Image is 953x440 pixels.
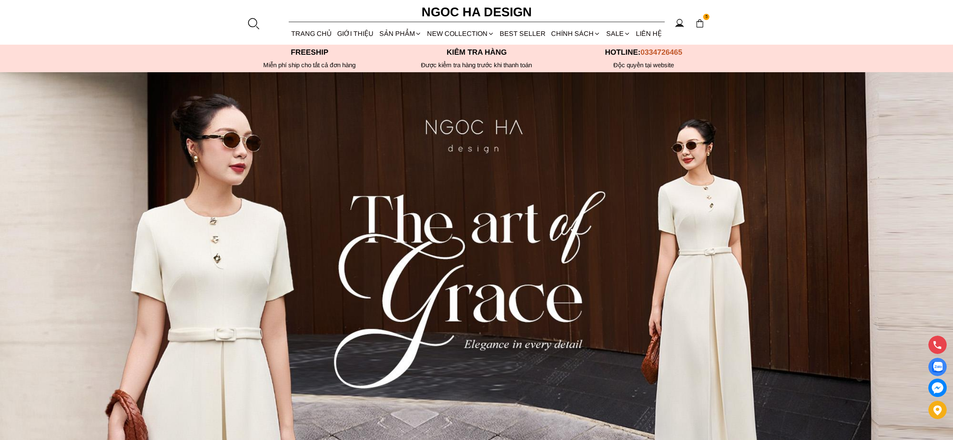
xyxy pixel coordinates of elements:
p: Hotline: [560,48,727,57]
a: TRANG CHỦ [289,23,335,45]
a: Ngoc Ha Design [414,2,539,22]
a: Display image [928,358,947,376]
a: GIỚI THIỆU [335,23,376,45]
a: BEST SELLER [497,23,549,45]
div: Chính sách [549,23,603,45]
div: SẢN PHẨM [376,23,424,45]
span: 5 [703,14,710,20]
img: img-CART-ICON-ksit0nf1 [695,19,704,28]
h6: Độc quyền tại website [560,61,727,69]
font: Kiểm tra hàng [447,48,507,56]
span: 0334726465 [640,48,682,56]
div: Miễn phí ship cho tất cả đơn hàng [226,61,393,69]
p: Được kiểm tra hàng trước khi thanh toán [393,61,560,69]
a: LIÊN HỆ [633,23,664,45]
a: messenger [928,379,947,397]
a: NEW COLLECTION [424,23,497,45]
a: SALE [603,23,633,45]
img: Display image [932,362,943,372]
p: Freeship [226,48,393,57]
